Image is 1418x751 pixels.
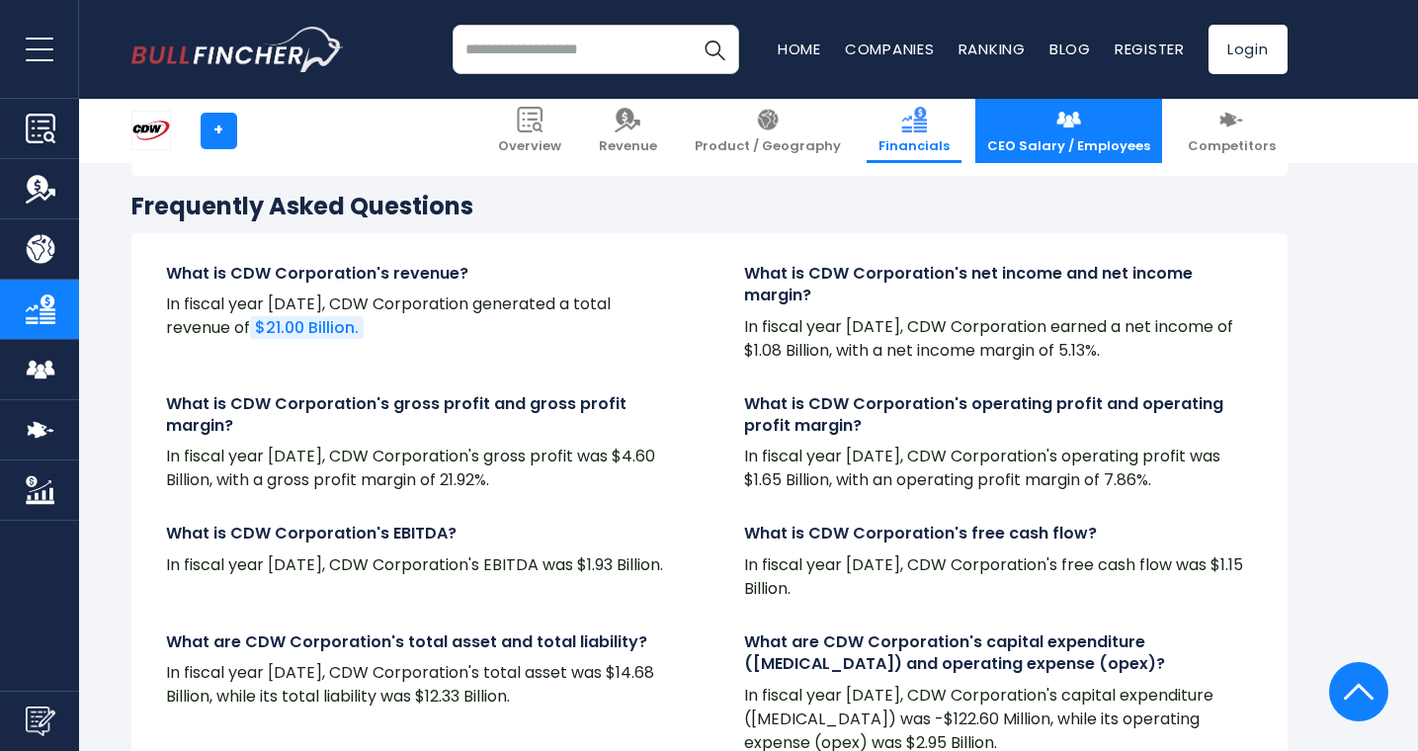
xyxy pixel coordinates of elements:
span: CEO Salary / Employees [987,138,1150,155]
p: In fiscal year [DATE], CDW Corporation's operating profit was $1.65 Billion, with an operating pr... [744,445,1253,492]
a: Register [1115,39,1185,59]
h4: What is CDW Corporation's revenue? [166,263,675,285]
a: Blog [1049,39,1091,59]
a: Competitors [1176,99,1288,163]
img: CDW logo [132,112,170,149]
h4: What is CDW Corporation's net income and net income margin? [744,263,1253,307]
img: bullfincher logo [131,27,344,72]
h4: What is CDW Corporation's free cash flow? [744,523,1253,544]
a: $21.00 Billion. [250,316,364,339]
span: Competitors [1188,138,1276,155]
span: Financials [878,138,950,155]
p: In fiscal year [DATE], CDW Corporation's gross profit was $4.60 Billion, with a gross profit marg... [166,445,675,492]
a: Financials [867,99,961,163]
p: In fiscal year [DATE], CDW Corporation generated a total revenue of [166,292,675,340]
p: In fiscal year [DATE], CDW Corporation's EBITDA was $1.93 Billion. [166,553,675,577]
h4: What are CDW Corporation's capital expenditure ([MEDICAL_DATA]) and operating expense (opex)? [744,631,1253,676]
a: CEO Salary / Employees [975,99,1162,163]
h3: Frequently Asked Questions [131,191,1288,221]
a: Ranking [959,39,1026,59]
a: Product / Geography [683,99,853,163]
h4: What is CDW Corporation's gross profit and gross profit margin? [166,393,675,438]
a: + [201,113,237,149]
span: Product / Geography [695,138,841,155]
span: Revenue [599,138,657,155]
h4: What is CDW Corporation's operating profit and operating profit margin? [744,393,1253,438]
h4: What are CDW Corporation's total asset and total liability? [166,631,675,653]
a: Revenue [587,99,669,163]
a: Go to homepage [131,27,344,72]
p: In fiscal year [DATE], CDW Corporation's free cash flow was $1.15 Billion. [744,553,1253,601]
button: Search [690,25,739,74]
p: In fiscal year [DATE], CDW Corporation's total asset was $14.68 Billion, while its total liabilit... [166,661,675,709]
span: Overview [498,138,561,155]
a: Home [778,39,821,59]
a: Login [1209,25,1288,74]
h4: What is CDW Corporation's EBITDA? [166,523,675,544]
a: Companies [845,39,935,59]
p: In fiscal year [DATE], CDW Corporation earned a net income of $1.08 Billion, with a net income ma... [744,315,1253,363]
a: Overview [486,99,573,163]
